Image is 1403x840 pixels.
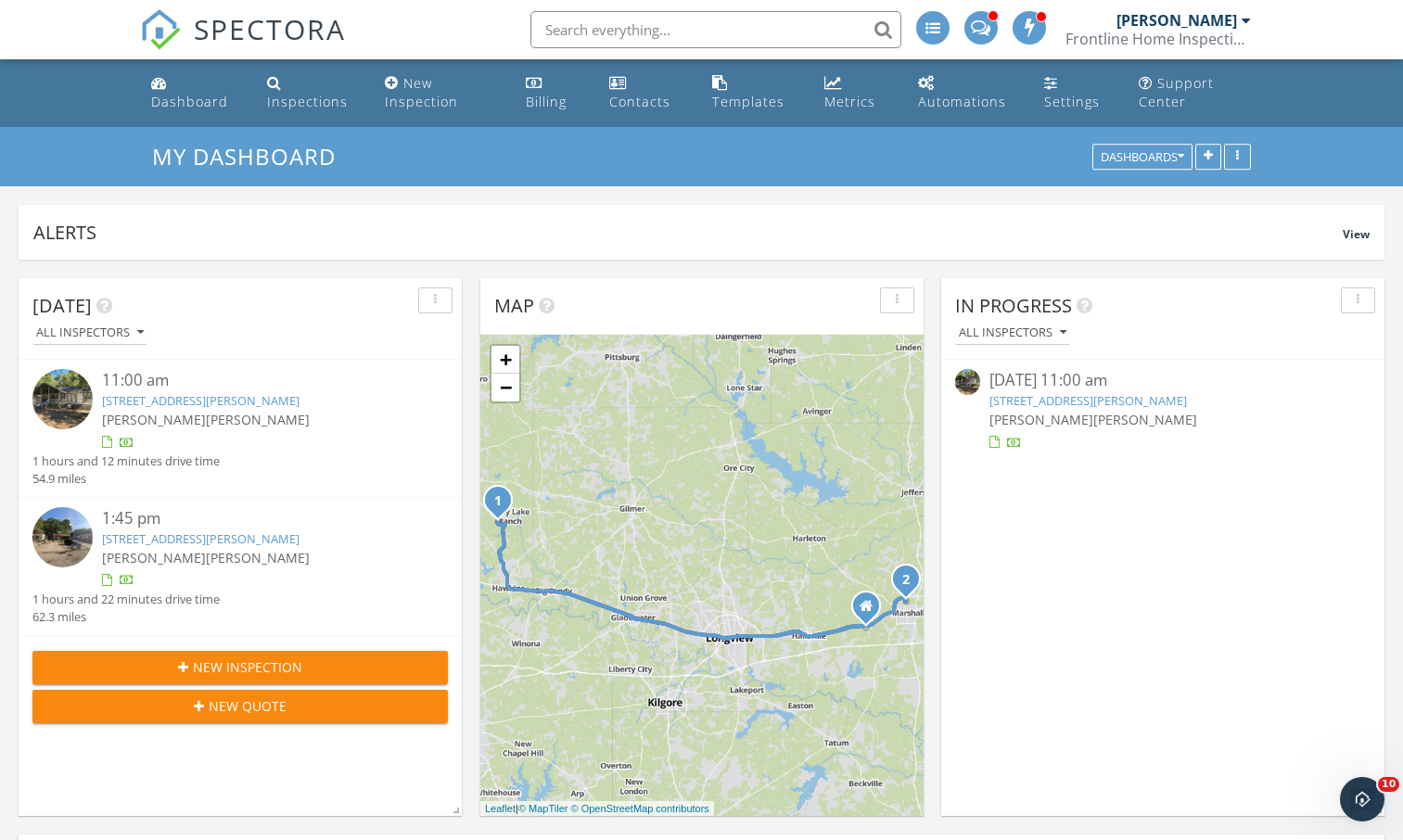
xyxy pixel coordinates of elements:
[1340,777,1384,821] iframe: Intercom live chat
[102,549,206,566] span: [PERSON_NAME]
[32,293,92,318] span: [DATE]
[32,321,147,346] button: All Inspectors
[918,93,1006,110] div: Automations
[102,530,300,547] a: [STREET_ADDRESS][PERSON_NAME]
[32,651,448,684] button: New Inspection
[480,801,714,817] div: |
[491,346,519,374] a: Zoom in
[498,500,509,511] div: 1589 Valleywood Trail, Holly Lake Ranch, TX 75765
[209,696,287,716] span: New Quote
[824,93,875,110] div: Metrics
[955,293,1072,318] span: In Progress
[385,74,458,110] div: New Inspection
[906,579,917,590] div: 2508 Matthewson Dr, Marshall, TX 75670
[1093,411,1197,428] span: [PERSON_NAME]
[32,507,448,626] a: 1:45 pm [STREET_ADDRESS][PERSON_NAME] [PERSON_NAME][PERSON_NAME] 1 hours and 22 minutes drive tim...
[705,67,801,120] a: Templates
[989,392,1187,409] a: [STREET_ADDRESS][PERSON_NAME]
[33,220,1343,245] div: Alerts
[260,67,363,120] a: Inspections
[32,470,220,488] div: 54.9 miles
[494,495,502,508] i: 1
[911,67,1022,120] a: Automations (Advanced)
[955,369,980,394] img: 9552803%2Freports%2Fef9baab1-ab1a-4dda-a4e0-e00db6ce6c76%2Fcover_photos%2FZmr8r05BJH0G3j5zeAek%2F...
[989,411,1093,428] span: [PERSON_NAME]
[32,369,448,488] a: 11:00 am [STREET_ADDRESS][PERSON_NAME] [PERSON_NAME][PERSON_NAME] 1 hours and 12 minutes drive ti...
[102,369,414,392] div: 11:00 am
[1044,93,1100,110] div: Settings
[1343,226,1370,242] span: View
[1131,67,1258,120] a: Support Center
[989,369,1335,392] div: [DATE] 11:00 am
[32,369,93,429] img: 9552803%2Freports%2Fef9baab1-ab1a-4dda-a4e0-e00db6ce6c76%2Fcover_photos%2FZmr8r05BJH0G3j5zeAek%2F...
[955,369,1371,452] a: [DATE] 11:00 am [STREET_ADDRESS][PERSON_NAME] [PERSON_NAME][PERSON_NAME]
[959,326,1066,339] div: All Inspectors
[1101,151,1184,164] div: Dashboards
[102,507,414,530] div: 1:45 pm
[32,608,220,626] div: 62.3 miles
[712,93,784,110] div: Templates
[1092,145,1193,171] button: Dashboards
[32,591,220,608] div: 1 hours and 22 minutes drive time
[36,326,144,339] div: All Inspectors
[902,574,910,587] i: 2
[518,67,588,120] a: Billing
[602,67,690,120] a: Contacts
[151,93,228,110] div: Dashboard
[193,657,302,677] span: New Inspection
[102,392,300,409] a: [STREET_ADDRESS][PERSON_NAME]
[494,293,534,318] span: Map
[140,25,346,64] a: SPECTORA
[491,374,519,401] a: Zoom out
[32,690,448,723] button: New Quote
[485,803,516,814] a: Leaflet
[32,507,93,567] img: streetview
[144,67,245,120] a: Dashboard
[1065,30,1251,48] div: Frontline Home Inspections
[526,93,567,110] div: Billing
[518,803,568,814] a: © MapTiler
[571,803,709,814] a: © OpenStreetMap contributors
[206,411,310,428] span: [PERSON_NAME]
[1378,777,1399,792] span: 10
[267,93,348,110] div: Inspections
[1116,11,1237,30] div: [PERSON_NAME]
[817,67,896,120] a: Metrics
[377,67,504,120] a: New Inspection
[1037,67,1116,120] a: Settings
[866,605,877,617] div: 7071 US Hwy 80 W, Marshall TX 75670
[530,11,901,48] input: Search everything...
[152,141,351,172] a: My Dashboard
[609,93,670,110] div: Contacts
[32,452,220,470] div: 1 hours and 12 minutes drive time
[206,549,310,566] span: [PERSON_NAME]
[140,9,181,50] img: The Best Home Inspection Software - Spectora
[194,9,346,48] span: SPECTORA
[1139,74,1214,110] div: Support Center
[955,321,1070,346] button: All Inspectors
[102,411,206,428] span: [PERSON_NAME]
